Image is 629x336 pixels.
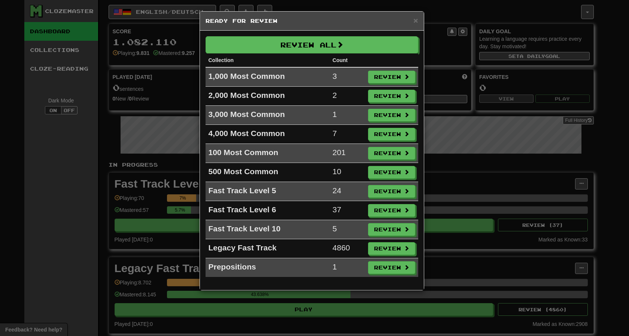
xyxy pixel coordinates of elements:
td: Legacy Fast Track [206,239,330,258]
td: 37 [329,201,365,220]
button: Review [368,147,415,160]
td: 100 Most Common [206,144,330,163]
th: Count [329,53,365,67]
span: × [413,16,418,25]
td: 2,000 Most Common [206,87,330,106]
button: Review [368,90,415,102]
button: Review All [206,36,418,53]
td: 201 [329,144,365,163]
td: 24 [329,182,365,201]
td: 7 [329,125,365,144]
button: Review [368,128,415,141]
td: 4860 [329,239,365,258]
td: Fast Track Level 6 [206,201,330,220]
td: 1,000 Most Common [206,67,330,87]
td: 3,000 Most Common [206,106,330,125]
td: 10 [329,163,365,182]
button: Review [368,185,415,198]
td: 2 [329,87,365,106]
td: 5 [329,220,365,239]
td: 3 [329,67,365,87]
button: Close [413,16,418,24]
button: Review [368,242,415,255]
td: 1 [329,258,365,277]
h5: Ready for Review [206,17,418,25]
button: Review [368,204,415,217]
td: 500 Most Common [206,163,330,182]
button: Review [368,166,415,179]
td: Prepositions [206,258,330,277]
td: 1 [329,106,365,125]
button: Review [368,71,415,83]
td: 4,000 Most Common [206,125,330,144]
td: Fast Track Level 10 [206,220,330,239]
td: Fast Track Level 5 [206,182,330,201]
button: Review [368,223,415,236]
button: Review [368,109,415,121]
th: Collection [206,53,330,67]
button: Review [368,261,415,274]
